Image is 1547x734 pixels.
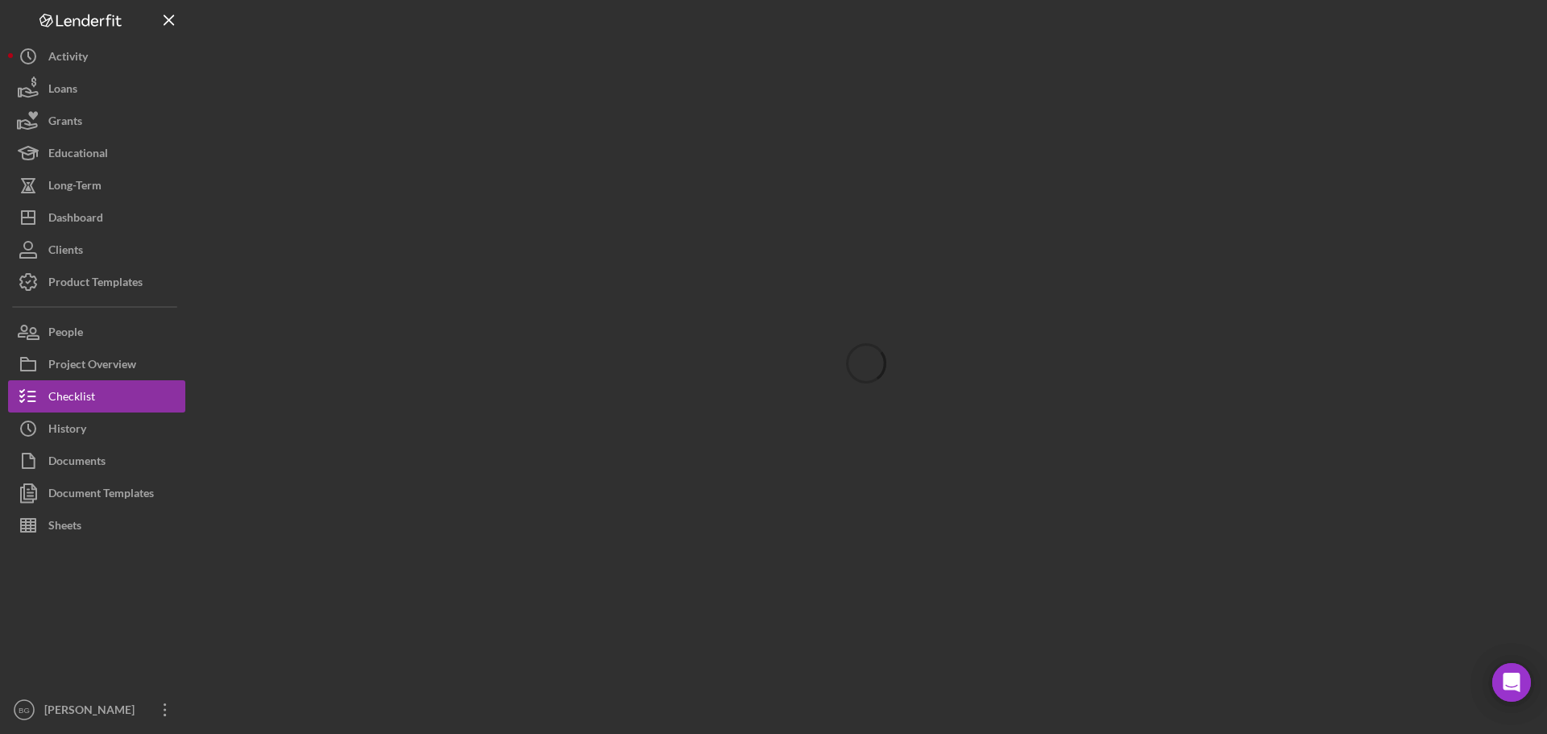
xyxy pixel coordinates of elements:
div: Document Templates [48,477,154,513]
div: People [48,316,83,352]
div: Project Overview [48,348,136,384]
button: Dashboard [8,201,185,234]
div: Open Intercom Messenger [1492,663,1531,702]
div: Long-Term [48,169,102,205]
button: Sheets [8,509,185,541]
button: Grants [8,105,185,137]
div: Clients [48,234,83,270]
div: Loans [48,73,77,109]
button: People [8,316,185,348]
div: Educational [48,137,108,173]
div: Product Templates [48,266,143,302]
button: Document Templates [8,477,185,509]
text: BG [19,706,30,715]
div: History [48,413,86,449]
div: Dashboard [48,201,103,238]
button: History [8,413,185,445]
div: Sheets [48,509,81,545]
div: Grants [48,105,82,141]
div: Checklist [48,380,95,417]
button: Documents [8,445,185,477]
button: Loans [8,73,185,105]
div: [PERSON_NAME] [40,694,145,730]
button: Long-Term [8,169,185,201]
button: Clients [8,234,185,266]
button: Educational [8,137,185,169]
button: Checklist [8,380,185,413]
button: BG[PERSON_NAME] [8,694,185,726]
button: Product Templates [8,266,185,298]
button: Project Overview [8,348,185,380]
div: Documents [48,445,106,481]
div: Activity [48,40,88,77]
button: Activity [8,40,185,73]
